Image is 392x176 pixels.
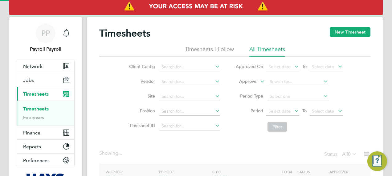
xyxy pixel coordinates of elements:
input: Search for... [159,78,220,86]
label: Site [127,93,155,99]
span: Timesheets [23,91,49,97]
input: Search for... [159,92,220,101]
span: 0 [348,151,351,157]
button: Preferences [17,154,74,167]
label: Period Type [235,93,263,99]
label: Position [127,108,155,114]
input: Search for... [267,78,328,86]
span: Preferences [23,158,50,163]
div: Status [324,150,358,159]
label: Vendor [127,78,155,84]
span: To [300,62,308,70]
div: Timesheets [17,101,74,126]
span: Reports [23,144,41,150]
li: All Timesheets [249,46,285,57]
label: Period [235,108,263,114]
span: PP [41,29,50,37]
span: Finance [23,130,40,136]
span: Select date [268,64,291,70]
span: Jobs [23,77,34,83]
span: Select date [312,108,334,114]
h2: Timesheets [99,27,150,39]
input: Search for... [159,122,220,130]
a: Timesheets [23,106,49,112]
button: Finance [17,126,74,139]
li: Timesheets I Follow [185,46,234,57]
input: Search for... [159,63,220,71]
button: Filter [267,122,287,132]
span: To [300,107,308,115]
label: Timesheet ID [127,123,155,128]
a: PPPayroll Payroll [17,23,75,53]
input: Select one [267,92,328,101]
span: Select date [312,64,334,70]
label: Client Config [127,64,155,69]
button: New Timesheet [330,27,370,37]
button: Timesheets [17,87,74,101]
label: Approved On [235,64,263,69]
button: Engage Resource Center [367,151,387,171]
button: Reports [17,140,74,153]
span: Payroll Payroll [17,46,75,53]
label: All [342,151,357,157]
span: Select date [268,108,291,114]
input: Search for... [159,107,220,116]
span: ... [118,150,122,156]
button: Network [17,59,74,73]
div: Showing [99,150,123,157]
label: Approver [230,78,258,85]
span: Network [23,63,43,69]
a: Expenses [23,114,44,120]
button: Jobs [17,73,74,87]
